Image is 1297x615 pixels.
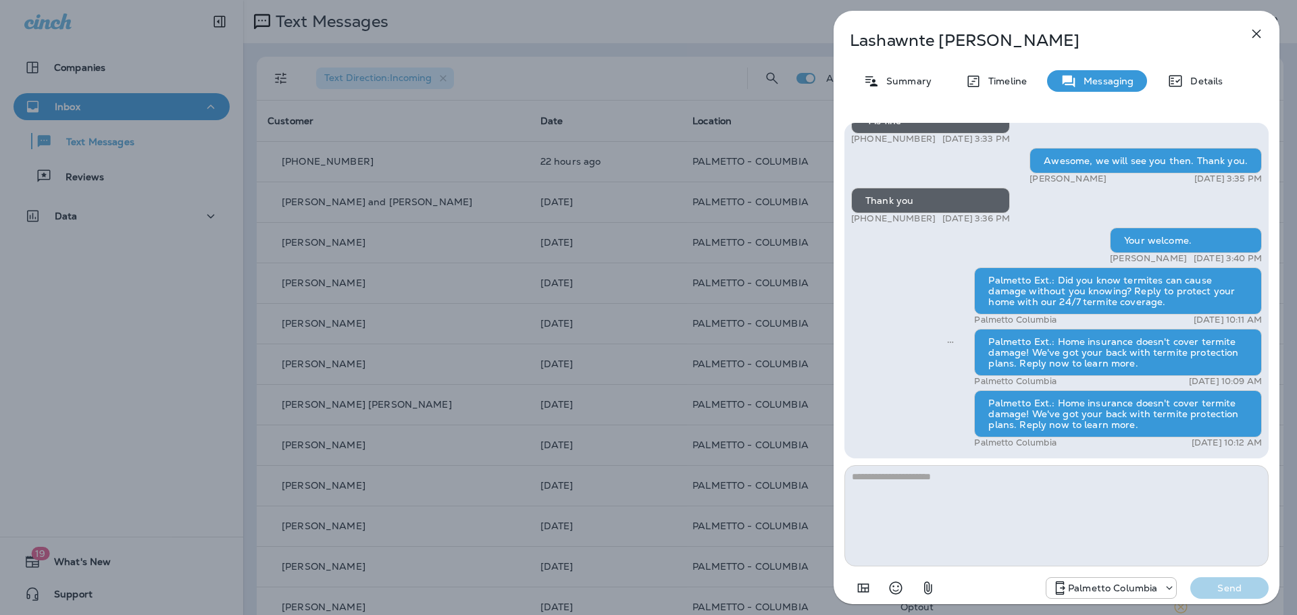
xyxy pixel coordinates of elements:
[1194,253,1262,264] p: [DATE] 3:40 PM
[882,574,909,601] button: Select an emoji
[851,134,936,144] p: [PHONE_NUMBER]
[851,188,1010,213] div: Thank you
[1110,228,1262,253] div: Your welcome.
[1194,315,1262,325] p: [DATE] 10:11 AM
[974,329,1262,376] div: Palmetto Ext.: Home insurance doesn't cover termite damage! We've got your back with termite prot...
[1068,583,1157,593] p: Palmetto Columbia
[982,76,1027,86] p: Timeline
[1194,173,1262,184] p: [DATE] 3:35 PM
[974,376,1056,387] p: Palmetto Columbia
[942,213,1010,224] p: [DATE] 3:36 PM
[942,134,1010,144] p: [DATE] 3:33 PM
[947,335,954,347] span: Sent
[1029,148,1262,173] div: Awesome, we will see you then. Thank you.
[850,31,1219,50] p: Lashawnte [PERSON_NAME]
[1110,253,1187,264] p: [PERSON_NAME]
[974,390,1262,437] div: Palmetto Ext.: Home insurance doesn't cover termite damage! We've got your back with termite prot...
[1077,76,1134,86] p: Messaging
[1192,437,1262,448] p: [DATE] 10:12 AM
[850,574,877,601] button: Add in a premade template
[1029,173,1107,184] p: [PERSON_NAME]
[974,437,1056,448] p: Palmetto Columbia
[880,76,932,86] p: Summary
[1184,76,1223,86] p: Details
[974,315,1056,325] p: Palmetto Columbia
[974,267,1262,315] div: Palmetto Ext.: Did you know termites can cause damage without you knowing? Reply to protect your ...
[851,213,936,224] p: [PHONE_NUMBER]
[1189,376,1262,387] p: [DATE] 10:09 AM
[1046,580,1176,596] div: +1 (803) 233-5290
